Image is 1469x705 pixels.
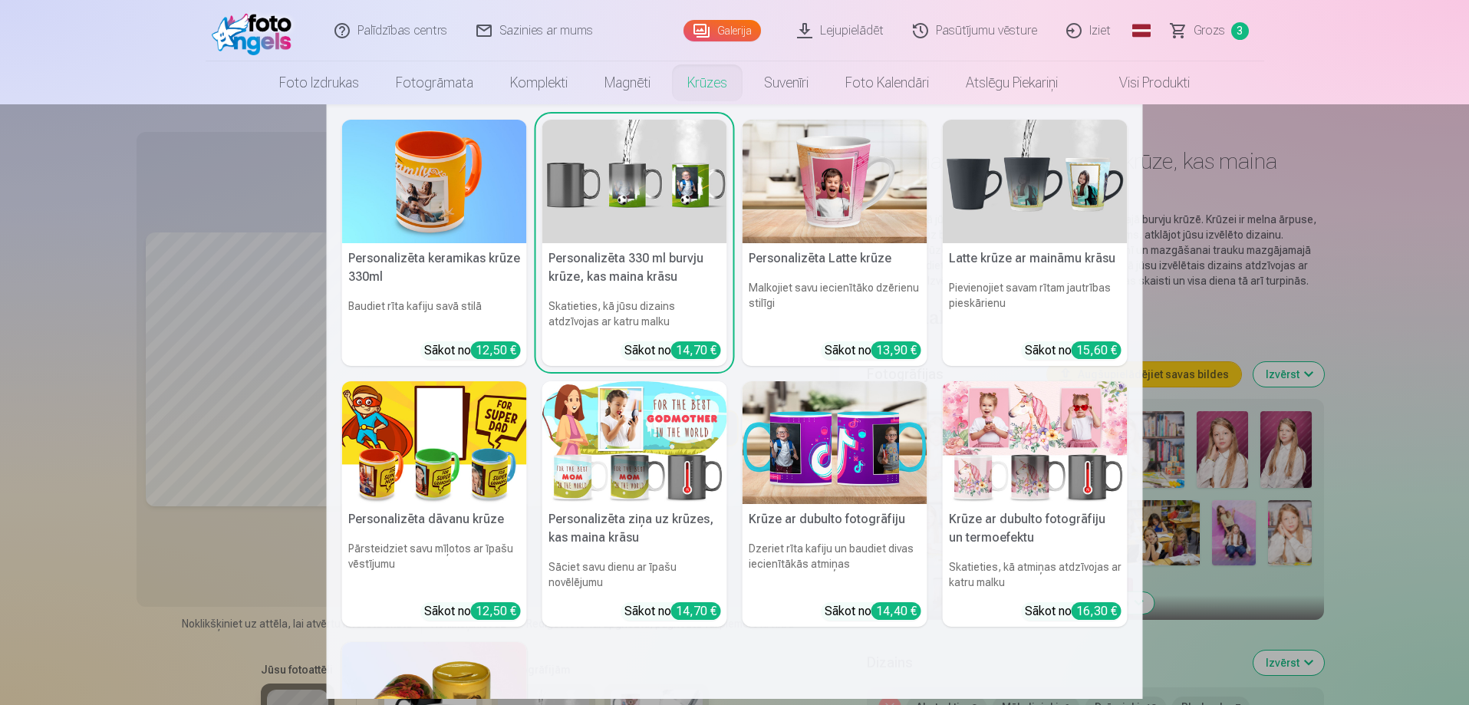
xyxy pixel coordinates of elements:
[746,61,827,104] a: Suvenīri
[542,120,727,366] a: Personalizēta 330 ml burvju krūze, kas maina krāsuPersonalizēta 330 ml burvju krūze, kas maina kr...
[586,61,669,104] a: Magnēti
[342,120,527,366] a: Personalizēta keramikas krūze 330mlPersonalizēta keramikas krūze 330mlBaudiet rīta kafiju savā st...
[943,120,1128,366] a: Latte krūze ar maināmu krāsuLatte krūze ar maināmu krāsuPievienojiet savam rītam jautrības pieskā...
[827,61,947,104] a: Foto kalendāri
[212,6,300,55] img: /fa1
[342,535,527,596] h6: Pārsteidziet savu mīļotos ar īpašu vēstījumu
[743,381,927,628] a: Krūze ar dubulto fotogrāfijuKrūze ar dubulto fotogrāfijuDzeriet rīta kafiju un baudiet divas ieci...
[471,341,521,359] div: 12,50 €
[342,504,527,535] h5: Personalizēta dāvanu krūze
[683,20,761,41] a: Galerija
[671,602,721,620] div: 14,70 €
[342,381,527,628] a: Personalizēta dāvanu krūzePersonalizēta dāvanu krūzePārsteidziet savu mīļotos ar īpašu vēstījumuS...
[743,120,927,243] img: Personalizēta Latte krūze
[943,381,1128,505] img: Krūze ar dubulto fotogrāfiju un termoefektu
[1194,21,1225,40] span: Grozs
[624,341,721,360] div: Sākot no
[424,341,521,360] div: Sākot no
[743,381,927,505] img: Krūze ar dubulto fotogrāfiju
[943,120,1128,243] img: Latte krūze ar maināmu krāsu
[943,504,1128,553] h5: Krūze ar dubulto fotogrāfiju un termoefektu
[342,381,527,505] img: Personalizēta dāvanu krūze
[542,120,727,243] img: Personalizēta 330 ml burvju krūze, kas maina krāsu
[342,292,527,335] h6: Baudiet rīta kafiju savā stilā
[542,553,727,596] h6: Sāciet savu dienu ar īpašu novēlējumu
[1231,22,1249,40] span: 3
[669,61,746,104] a: Krūzes
[671,341,721,359] div: 14,70 €
[261,61,377,104] a: Foto izdrukas
[947,61,1076,104] a: Atslēgu piekariņi
[743,535,927,596] h6: Dzeriet rīta kafiju un baudiet divas iecienītākās atmiņas
[542,381,727,628] a: Personalizēta ziņa uz krūzes, kas maina krāsuPersonalizēta ziņa uz krūzes, kas maina krāsuSāciet ...
[943,243,1128,274] h5: Latte krūze ar maināmu krāsu
[1072,341,1122,359] div: 15,60 €
[871,602,921,620] div: 14,40 €
[825,341,921,360] div: Sākot no
[1025,602,1122,621] div: Sākot no
[492,61,586,104] a: Komplekti
[1076,61,1208,104] a: Visi produkti
[943,553,1128,596] h6: Skatieties, kā atmiņas atdzīvojas ar katru malku
[377,61,492,104] a: Fotogrāmata
[743,243,927,274] h5: Personalizēta Latte krūze
[943,381,1128,628] a: Krūze ar dubulto fotogrāfiju un termoefektuKrūze ar dubulto fotogrāfiju un termoefektuSkatieties,...
[542,381,727,505] img: Personalizēta ziņa uz krūzes, kas maina krāsu
[342,120,527,243] img: Personalizēta keramikas krūze 330ml
[342,243,527,292] h5: Personalizēta keramikas krūze 330ml
[542,243,727,292] h5: Personalizēta 330 ml burvju krūze, kas maina krāsu
[743,120,927,366] a: Personalizēta Latte krūzePersonalizēta Latte krūzeMalkojiet savu iecienītāko dzērienu stilīgiSāko...
[542,292,727,335] h6: Skatieties, kā jūsu dizains atdzīvojas ar katru malku
[1025,341,1122,360] div: Sākot no
[424,602,521,621] div: Sākot no
[743,274,927,335] h6: Malkojiet savu iecienītāko dzērienu stilīgi
[825,602,921,621] div: Sākot no
[624,602,721,621] div: Sākot no
[1072,602,1122,620] div: 16,30 €
[471,602,521,620] div: 12,50 €
[943,274,1128,335] h6: Pievienojiet savam rītam jautrības pieskārienu
[743,504,927,535] h5: Krūze ar dubulto fotogrāfiju
[542,504,727,553] h5: Personalizēta ziņa uz krūzes, kas maina krāsu
[871,341,921,359] div: 13,90 €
